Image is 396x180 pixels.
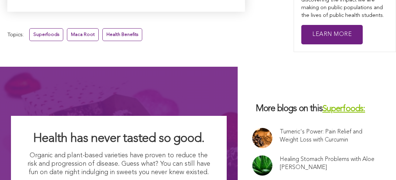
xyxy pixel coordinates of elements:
a: Tumeric's Power: Pain Relief and Weight Loss with Curcumin [280,128,377,144]
a: Superfoods: [323,105,365,113]
p: Organic and plant-based varieties have proven to reduce the risk and progression of disease. Gues... [26,151,212,177]
span: Topics: [7,30,24,40]
h2: Health has never tasted so good. [26,131,212,147]
a: Health Benefits [102,28,142,41]
a: Maca Root [67,28,99,41]
a: Healing Stomach Problems with Aloe [PERSON_NAME] [280,155,377,172]
iframe: Chat Widget [359,145,396,180]
h3: More blogs on this [252,103,381,115]
a: Learn More [301,25,363,44]
a: Superfoods [29,28,63,41]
